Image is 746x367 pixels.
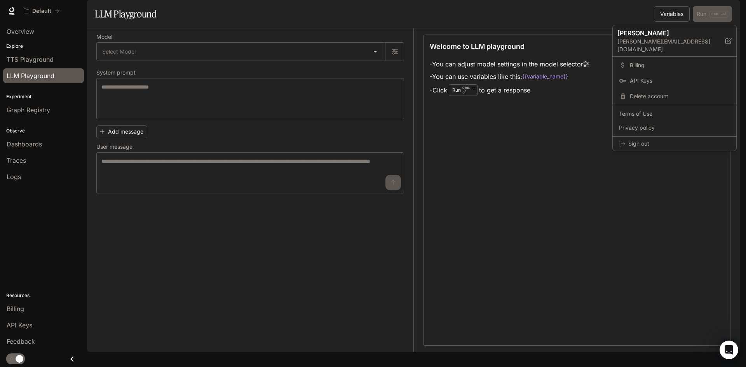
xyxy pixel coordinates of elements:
span: Billing [630,61,730,69]
a: Privacy policy [614,121,735,135]
p: [PERSON_NAME] [617,28,713,38]
span: Privacy policy [619,124,730,132]
div: Sign out [613,137,736,151]
span: Terms of Use [619,110,730,118]
a: API Keys [614,74,735,88]
div: [PERSON_NAME][PERSON_NAME][EMAIL_ADDRESS][DOMAIN_NAME] [613,25,736,57]
iframe: Intercom live chat [720,341,738,359]
p: [PERSON_NAME][EMAIL_ADDRESS][DOMAIN_NAME] [617,38,725,53]
a: Terms of Use [614,107,735,121]
span: API Keys [630,77,730,85]
span: Sign out [628,140,730,148]
a: Billing [614,58,735,72]
div: Delete account [614,89,735,103]
span: Delete account [630,92,730,100]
